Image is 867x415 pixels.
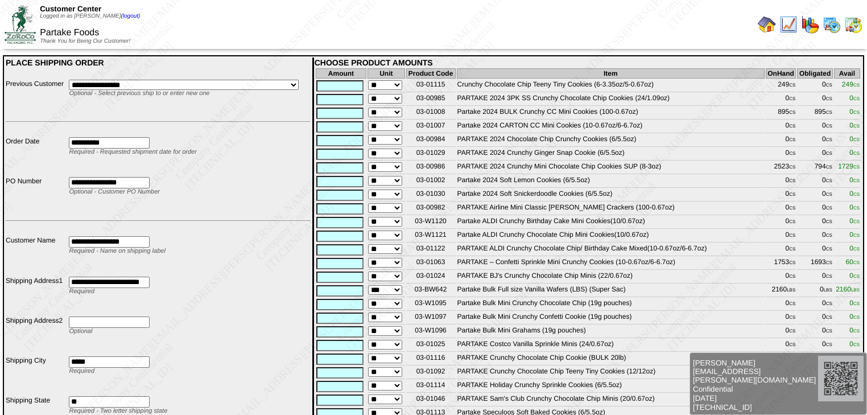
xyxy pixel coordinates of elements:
[826,328,832,334] span: CS
[789,342,795,347] span: CS
[406,244,456,256] td: 03-01122
[838,162,860,170] span: 1729
[849,121,860,129] span: 0
[121,13,140,19] a: (logout)
[836,285,860,293] span: 2160
[826,260,832,265] span: CS
[844,15,862,34] img: calendarinout.gif
[457,134,765,147] td: PARTAKE 2024 Chocolate Chip Crunchy Cookies (6/5.5oz)
[826,342,832,347] span: CS
[766,162,796,174] td: 2523
[797,244,833,256] td: 0
[6,58,311,67] div: PLACE SHIPPING ORDER
[826,83,832,88] span: CS
[853,328,860,334] span: CS
[693,394,818,402] span: [DATE]
[406,367,456,379] td: 03-01092
[457,162,765,174] td: PARTAKE 2024 Crunchy Mini Chocolate Chip Cookies SUP (8-3oz)
[766,148,796,161] td: 0
[69,90,209,97] span: Optional - Select previous ship to or enter new one
[849,135,860,143] span: 0
[406,380,456,393] td: 03-01114
[766,203,796,215] td: 0
[826,137,832,142] span: CS
[789,192,795,197] span: CS
[5,137,67,175] td: Order Date
[457,298,765,311] td: Partake Bulk Mini Crunchy Chocolate Chip (19g pouches)
[457,203,765,215] td: PARTAKE Airline Mini Classic [PERSON_NAME] Crackers (100-0.67oz)
[853,342,860,347] span: CS
[406,353,456,365] td: 03-01116
[797,257,833,270] td: 1693
[406,107,456,120] td: 03-01008
[851,287,860,293] span: LBS
[797,80,833,92] td: 0
[406,189,456,202] td: 03-01030
[766,285,796,297] td: 2160
[5,176,67,215] td: PO Number
[849,272,860,280] span: 0
[457,175,765,188] td: Partake 2024 Soft Lemon Cookies (6/5.5oz)
[457,68,765,79] th: Item
[853,96,860,101] span: CS
[766,298,796,311] td: 0
[853,315,860,320] span: CS
[849,94,860,102] span: 0
[842,80,860,88] span: 249
[766,68,796,79] th: OnHand
[5,276,67,315] td: Shipping Address1
[457,93,765,106] td: PARTAKE 2024 3PK SS Crunchy Chocolate Chip Cookies (24/1.09oz)
[853,206,860,211] span: CS
[789,124,795,129] span: CS
[853,233,860,238] span: CS
[826,192,832,197] span: CS
[789,96,795,101] span: CS
[797,216,833,229] td: 0
[766,121,796,133] td: 0
[846,258,860,266] span: 60
[797,121,833,133] td: 0
[40,5,101,13] span: Customer Center
[457,367,765,379] td: PARTAKE Crunchy Chocolate Chip Teeny Tiny Cookies (12/12oz)
[457,189,765,202] td: Partake 2024 Soft Snickerdoodle Cookies (6/5.5oz)
[779,15,798,34] img: line_graph.gif
[457,394,765,406] td: PARTAKE Sam's Club Crunchy Chocolate Chip Minis (20/0.67oz)
[826,110,832,115] span: CS
[826,165,832,170] span: CS
[457,244,765,256] td: PARTAKE ALDI Crunchy Chocolate Chip/ Birthday Cake Mixed(10-0.67oz/6-6.7oz)
[457,257,765,270] td: PARTAKE – Confetti Sprinkle Mini Crunchy Cookies (10-0.67oz/6-6.7oz)
[826,301,832,306] span: CS
[789,110,795,115] span: CS
[693,385,818,393] span: Confidential
[853,274,860,279] span: CS
[789,233,795,238] span: CS
[457,285,765,297] td: Partake Bulk Full size Vanilla Wafers (LBS) (Super Sac)
[797,326,833,338] td: 0
[823,15,841,34] img: calendarprod.gif
[406,80,456,92] td: 03-01115
[826,219,832,224] span: CS
[853,192,860,197] span: CS
[797,189,833,202] td: 0
[406,121,456,133] td: 03-01007
[826,315,832,320] span: CS
[789,219,795,224] span: CS
[766,230,796,243] td: 0
[789,328,795,334] span: CS
[849,326,860,334] span: 0
[797,68,833,79] th: Obligated
[849,299,860,307] span: 0
[853,246,860,252] span: CS
[5,316,67,355] td: Shipping Address2
[406,257,456,270] td: 03-01063
[849,190,860,198] span: 0
[789,137,795,142] span: CS
[457,326,765,338] td: Partake Bulk Mini Grahams (19g pouches)
[40,28,99,38] span: Partake Foods
[40,13,140,19] span: Logged in as [PERSON_NAME]
[5,79,67,116] td: Previous Customer
[766,107,796,120] td: 895
[789,83,795,88] span: CS
[457,271,765,283] td: PARTAKE BJ's Crunchy Chocolate Chip Minis (22/0.67oz)
[693,359,818,384] span: [PERSON_NAME][EMAIL_ADDRESS][PERSON_NAME][DOMAIN_NAME]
